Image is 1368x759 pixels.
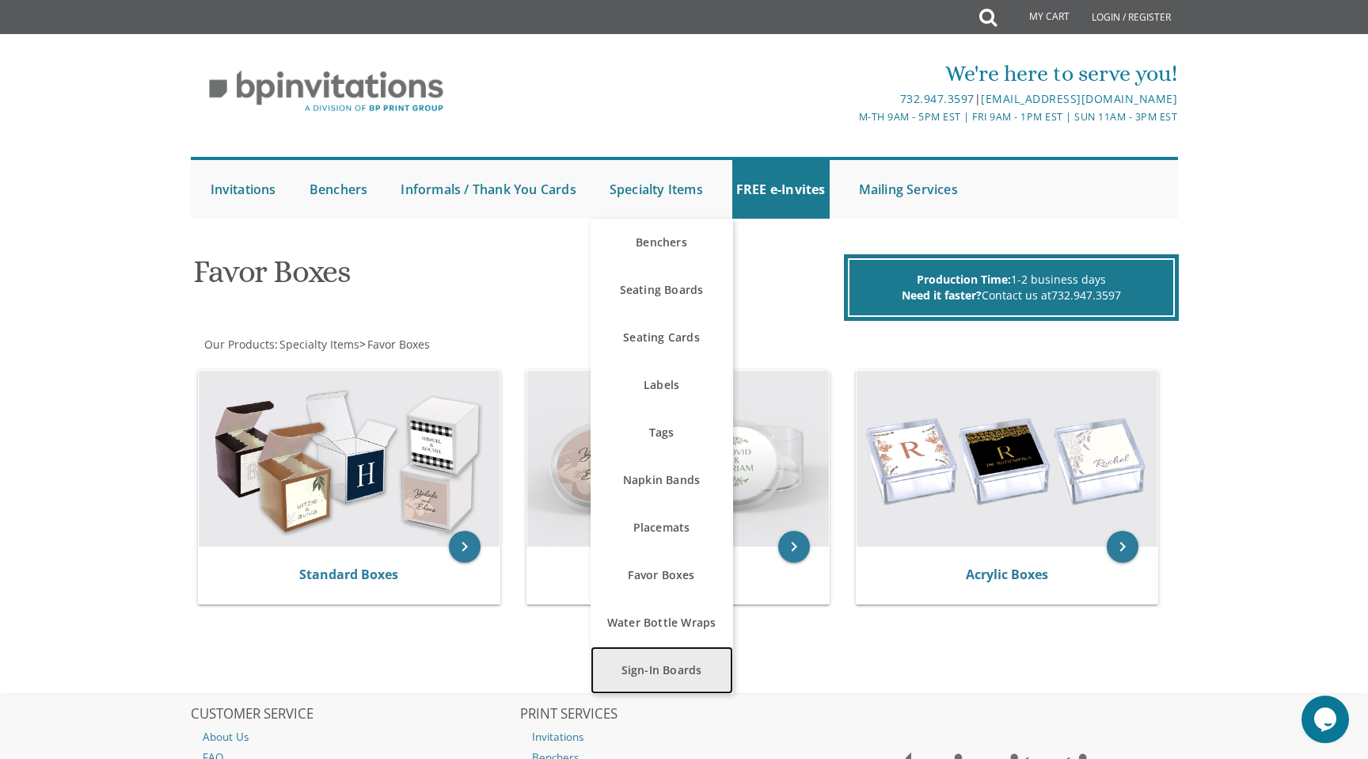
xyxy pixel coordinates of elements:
[778,531,810,563] a: keyboard_arrow_right
[1301,696,1352,743] iframe: chat widget
[966,566,1048,583] a: Acrylic Boxes
[591,361,733,409] a: Labels
[191,727,519,747] a: About Us
[848,258,1175,317] div: 1-2 business days Contact us at
[606,160,707,219] a: Specialty Items
[278,337,359,352] a: Specialty Items
[855,160,962,219] a: Mailing Services
[591,456,733,504] a: Napkin Bands
[359,337,430,352] span: >
[902,288,982,303] span: Need it faster?
[732,160,830,219] a: FREE e-Invites
[191,337,685,353] div: :
[995,2,1081,33] a: My Cart
[857,371,1158,547] img: Acrylic Boxes
[397,160,579,219] a: Informals / Thank You Cards
[193,254,839,301] h1: Favor Boxes
[299,566,398,583] a: Standard Boxes
[520,58,1177,90] div: We're here to serve you!
[591,219,733,266] a: Benchers
[520,707,848,723] h2: PRINT SERVICES
[207,160,280,219] a: Invitations
[1107,531,1138,563] a: keyboard_arrow_right
[527,371,829,547] img: Round Boxes
[520,109,1177,125] div: M-Th 9am - 5pm EST | Fri 9am - 1pm EST | Sun 11am - 3pm EST
[1051,288,1121,303] a: 732.947.3597
[279,337,359,352] span: Specialty Items
[591,314,733,361] a: Seating Cards
[900,91,975,106] a: 732.947.3597
[520,90,1177,109] div: |
[203,337,275,352] a: Our Products
[591,266,733,314] a: Seating Boards
[591,409,733,456] a: Tags
[591,599,733,646] a: Water Bottle Wraps
[591,504,733,551] a: Placemats
[191,59,462,124] img: BP Invitation Loft
[917,272,1011,287] span: Production Time:
[191,707,519,723] h2: CUSTOMER SERVICE
[367,337,430,352] span: Favor Boxes
[366,337,430,352] a: Favor Boxes
[306,160,372,219] a: Benchers
[591,646,733,694] a: Sign-In Boards
[199,371,500,547] img: Standard Boxes
[449,531,481,563] a: keyboard_arrow_right
[981,91,1177,106] a: [EMAIL_ADDRESS][DOMAIN_NAME]
[591,551,733,599] a: Favor Boxes
[520,727,848,747] a: Invitations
